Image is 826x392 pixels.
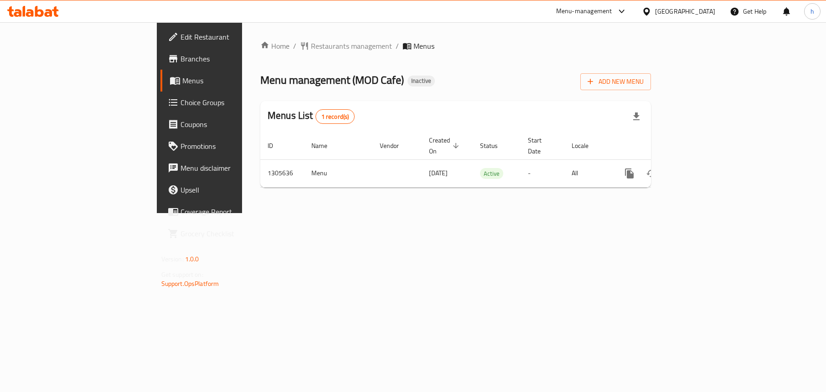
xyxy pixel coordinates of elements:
td: - [521,159,564,187]
span: Menu disclaimer [181,163,288,173]
li: / [293,41,296,51]
a: Choice Groups [160,92,295,113]
a: Promotions [160,135,295,157]
div: Inactive [408,76,435,87]
div: Active [480,168,503,179]
span: Locale [572,140,600,151]
span: Created On [429,135,462,157]
span: ID [268,140,285,151]
span: Upsell [181,184,288,195]
span: Grocery Checklist [181,228,288,239]
a: Grocery Checklist [160,223,295,244]
a: Menu disclaimer [160,157,295,179]
div: Total records count [315,109,355,124]
span: Restaurants management [311,41,392,51]
a: Branches [160,48,295,70]
th: Actions [611,132,713,160]
a: Coverage Report [160,201,295,223]
span: [DATE] [429,167,448,179]
span: Branches [181,53,288,64]
span: Get support on: [161,269,203,280]
button: Add New Menu [580,73,651,90]
div: Menu-management [556,6,612,17]
a: Restaurants management [300,41,392,51]
a: Edit Restaurant [160,26,295,48]
h2: Menus List [268,109,355,124]
span: Menus [413,41,434,51]
span: Status [480,140,510,151]
span: Promotions [181,141,288,152]
td: Menu [304,159,372,187]
span: Start Date [528,135,553,157]
span: Inactive [408,77,435,85]
span: Vendor [380,140,411,151]
span: Coverage Report [181,206,288,217]
span: 1 record(s) [316,112,355,121]
span: h [811,6,814,16]
span: Version: [161,253,184,265]
span: Menu management ( MOD Cafe ) [260,70,404,90]
span: 1.0.0 [185,253,199,265]
button: Change Status [640,163,662,184]
nav: breadcrumb [260,41,651,51]
a: Support.OpsPlatform [161,278,219,290]
span: Choice Groups [181,97,288,108]
span: Name [311,140,339,151]
span: Coupons [181,119,288,130]
div: [GEOGRAPHIC_DATA] [655,6,715,16]
span: Active [480,168,503,179]
td: All [564,159,611,187]
a: Menus [160,70,295,92]
table: enhanced table [260,132,713,188]
li: / [396,41,399,51]
span: Menus [182,75,288,86]
div: Export file [625,106,647,127]
a: Coupons [160,113,295,135]
a: Upsell [160,179,295,201]
span: Edit Restaurant [181,31,288,42]
button: more [619,163,640,184]
span: Add New Menu [588,76,644,87]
